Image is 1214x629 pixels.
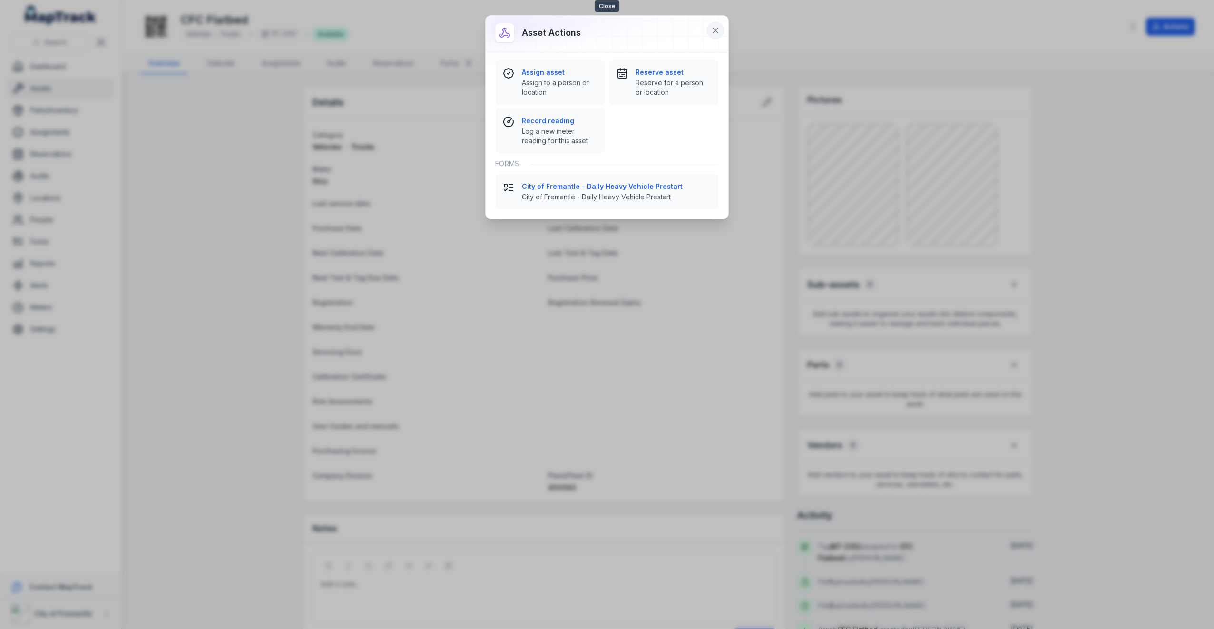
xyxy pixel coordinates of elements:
[522,116,597,126] strong: Record reading
[595,0,619,12] span: Close
[495,60,605,105] button: Assign assetAssign to a person or location
[522,192,711,202] span: City of Fremantle - Daily Heavy Vehicle Prestart
[522,68,597,77] strong: Assign asset
[522,127,597,146] span: Log a new meter reading for this asset
[636,78,711,97] span: Reserve for a person or location
[495,108,605,153] button: Record readingLog a new meter reading for this asset
[609,60,719,105] button: Reserve assetReserve for a person or location
[522,26,581,39] h3: Asset actions
[495,153,719,174] div: Forms
[636,68,711,77] strong: Reserve asset
[495,174,719,209] button: City of Fremantle - Daily Heavy Vehicle PrestartCity of Fremantle - Daily Heavy Vehicle Prestart
[522,182,711,191] strong: City of Fremantle - Daily Heavy Vehicle Prestart
[522,78,597,97] span: Assign to a person or location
